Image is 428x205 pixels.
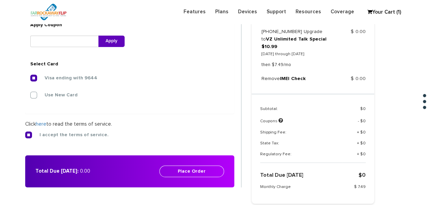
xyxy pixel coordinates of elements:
[260,173,303,178] strong: Total Due [DATE]
[280,77,306,81] a: IMEI Check
[261,62,332,69] p: then $7.49/mo
[359,173,366,178] strong: $
[363,142,366,146] span: 0
[34,92,78,98] label: Use New Card
[35,169,79,174] strong: Total Due [DATE]:
[342,117,365,130] td: - $
[260,117,343,130] td: Coupons
[342,152,365,163] td: + $
[332,75,366,85] td: $ 0.00
[30,61,125,68] h4: Select Card
[36,122,46,127] a: here
[233,5,262,18] a: Devices
[261,75,332,85] td: Remove
[332,28,366,75] td: $ 0.00
[210,5,233,18] a: Plans
[363,120,366,124] span: 0
[364,7,398,17] a: Your Cart (1)
[179,5,210,18] a: Features
[159,165,224,177] button: Place Order
[343,185,365,195] td: $ 7.49
[98,35,125,47] button: Apply
[291,5,326,18] a: Resources
[260,130,343,141] td: Shipping Fee:
[362,173,366,178] span: 0
[34,75,97,81] label: Visa ending with 9644
[29,132,109,138] label: I accept the terms of service.
[342,107,365,117] td: $
[25,122,112,127] span: Click to read the terms of service.
[261,37,327,49] a: VZ Unlimited Talk Special $10.99
[80,169,90,174] span: 0.00
[326,5,359,18] a: Coverage
[363,153,366,157] span: 0
[342,141,365,152] td: + $
[260,185,344,195] td: Monthly Charge
[262,5,291,18] a: Support
[342,130,365,141] td: + $
[261,28,332,75] td: [PHONE_NUMBER] Upgrade to
[261,51,332,58] p: [DATE] through [DATE]
[260,107,343,117] td: Subtotal:
[363,107,366,111] span: 0
[260,141,343,152] td: State Tax:
[363,130,366,135] span: 0
[260,152,343,163] td: Regulatory Fee:
[30,21,125,29] h6: Apply Coupon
